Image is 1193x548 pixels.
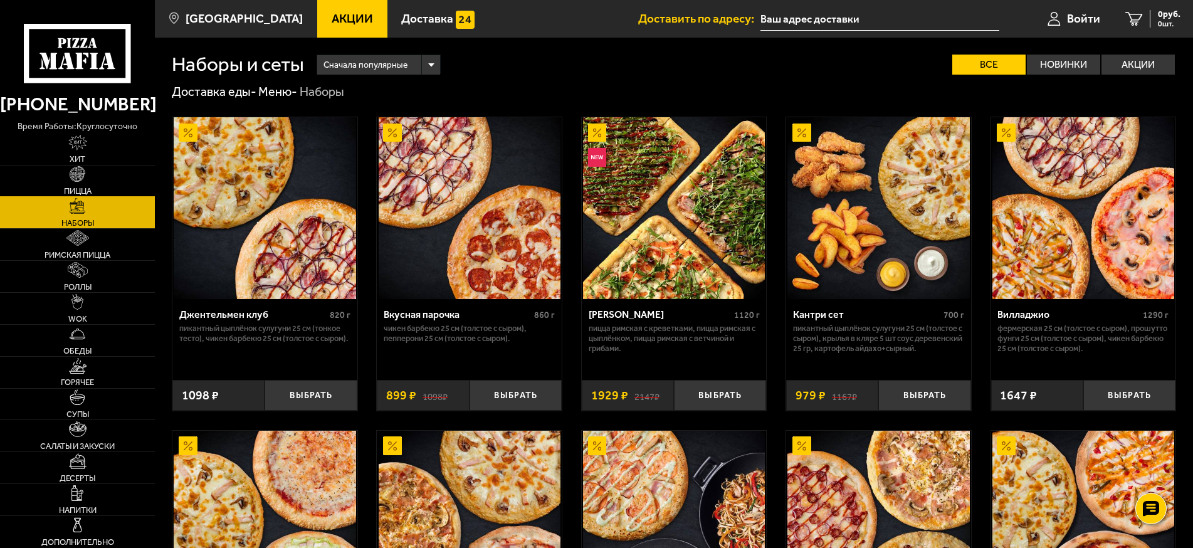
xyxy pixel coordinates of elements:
img: Акционный [997,124,1016,142]
img: Вилладжио [992,117,1174,299]
div: Вилладжио [997,308,1140,320]
button: Выбрать [1083,380,1175,411]
p: Чикен Барбекю 25 см (толстое с сыром), Пепперони 25 см (толстое с сыром). [384,324,555,344]
s: 1167 ₽ [832,389,857,402]
span: Акции [332,13,373,24]
label: Новинки [1027,55,1100,75]
img: Мама Миа [583,117,765,299]
div: Кантри сет [793,308,940,320]
a: Меню- [258,84,297,99]
a: Доставка еды- [172,84,256,99]
div: Наборы [300,84,344,100]
a: АкционныйНовинкаМама Миа [582,117,767,299]
span: Доставка [401,13,453,24]
img: Акционный [179,124,197,142]
label: Все [952,55,1026,75]
span: 1120 г [734,310,760,320]
a: АкционныйКантри сет [786,117,971,299]
div: Вкусная парочка [384,308,531,320]
span: Пицца [64,187,92,195]
span: 1098 ₽ [182,389,219,402]
span: Римская пицца [45,251,110,259]
div: Джентельмен клуб [179,308,327,320]
span: 820 г [330,310,350,320]
button: Выбрать [265,380,357,411]
span: WOK [68,315,87,323]
span: Обеды [63,347,92,355]
span: Войти [1067,13,1100,24]
span: Хит [70,155,85,163]
img: Кантри сет [787,117,969,299]
span: Доставить по адресу: [638,13,760,24]
p: Пикантный цыплёнок сулугуни 25 см (толстое с сыром), крылья в кляре 5 шт соус деревенский 25 гр, ... [793,324,964,354]
img: Акционный [792,124,811,142]
img: Вкусная парочка [379,117,560,299]
span: 1929 ₽ [591,389,628,402]
img: 15daf4d41897b9f0e9f617042186c801.svg [456,11,475,29]
span: Наборы [61,219,94,227]
span: Напитки [59,506,97,514]
span: 860 г [534,310,555,320]
s: 1098 ₽ [423,389,448,402]
img: Акционный [179,436,197,455]
span: 979 ₽ [796,389,826,402]
img: Акционный [588,436,607,455]
span: Супы [66,410,89,418]
button: Выбрать [878,380,970,411]
span: [GEOGRAPHIC_DATA] [186,13,303,24]
button: Выбрать [470,380,562,411]
a: АкционныйВкусная парочка [377,117,562,299]
span: 700 г [943,310,964,320]
s: 2147 ₽ [634,389,660,402]
a: АкционныйДжентельмен клуб [172,117,357,299]
img: Новинка [588,148,607,167]
span: 0 руб. [1158,10,1180,19]
img: Акционный [792,436,811,455]
p: Фермерская 25 см (толстое с сыром), Прошутто Фунги 25 см (толстое с сыром), Чикен Барбекю 25 см (... [997,324,1169,354]
img: Джентельмен клуб [174,117,355,299]
span: Салаты и закуски [40,442,115,450]
span: 0 шт. [1158,20,1180,28]
span: 899 ₽ [386,389,416,402]
span: Горячее [61,378,94,386]
img: Акционный [383,436,402,455]
input: Ваш адрес доставки [760,8,999,31]
img: Акционный [997,436,1016,455]
p: Пицца Римская с креветками, Пицца Римская с цыплёнком, Пицца Римская с ветчиной и грибами. [589,324,760,354]
img: Акционный [588,124,607,142]
span: Дополнительно [41,538,114,546]
button: Выбрать [674,380,766,411]
img: Акционный [383,124,402,142]
span: Сначала популярные [323,53,407,77]
label: Акции [1101,55,1175,75]
span: 1647 ₽ [1000,389,1037,402]
p: Пикантный цыплёнок сулугуни 25 см (тонкое тесто), Чикен Барбекю 25 см (толстое с сыром). [179,324,350,344]
span: Десерты [60,474,95,482]
span: 1290 г [1143,310,1169,320]
h1: Наборы и сеты [172,55,304,75]
div: [PERSON_NAME] [589,308,731,320]
span: Роллы [64,283,92,291]
a: АкционныйВилладжио [991,117,1176,299]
